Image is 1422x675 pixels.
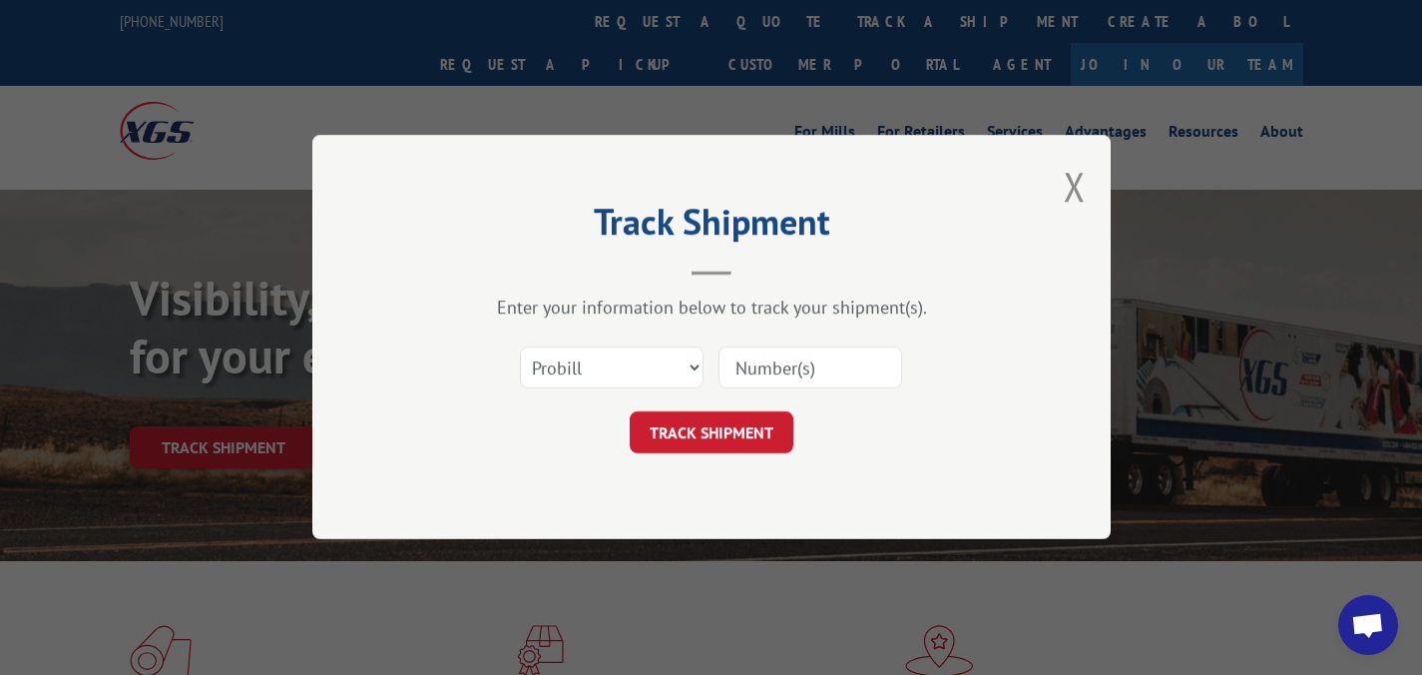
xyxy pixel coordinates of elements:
[1338,595,1398,655] div: Open chat
[412,208,1011,246] h2: Track Shipment
[1064,160,1086,213] button: Close modal
[718,347,902,389] input: Number(s)
[630,412,793,454] button: TRACK SHIPMENT
[412,297,1011,320] div: Enter your information below to track your shipment(s).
